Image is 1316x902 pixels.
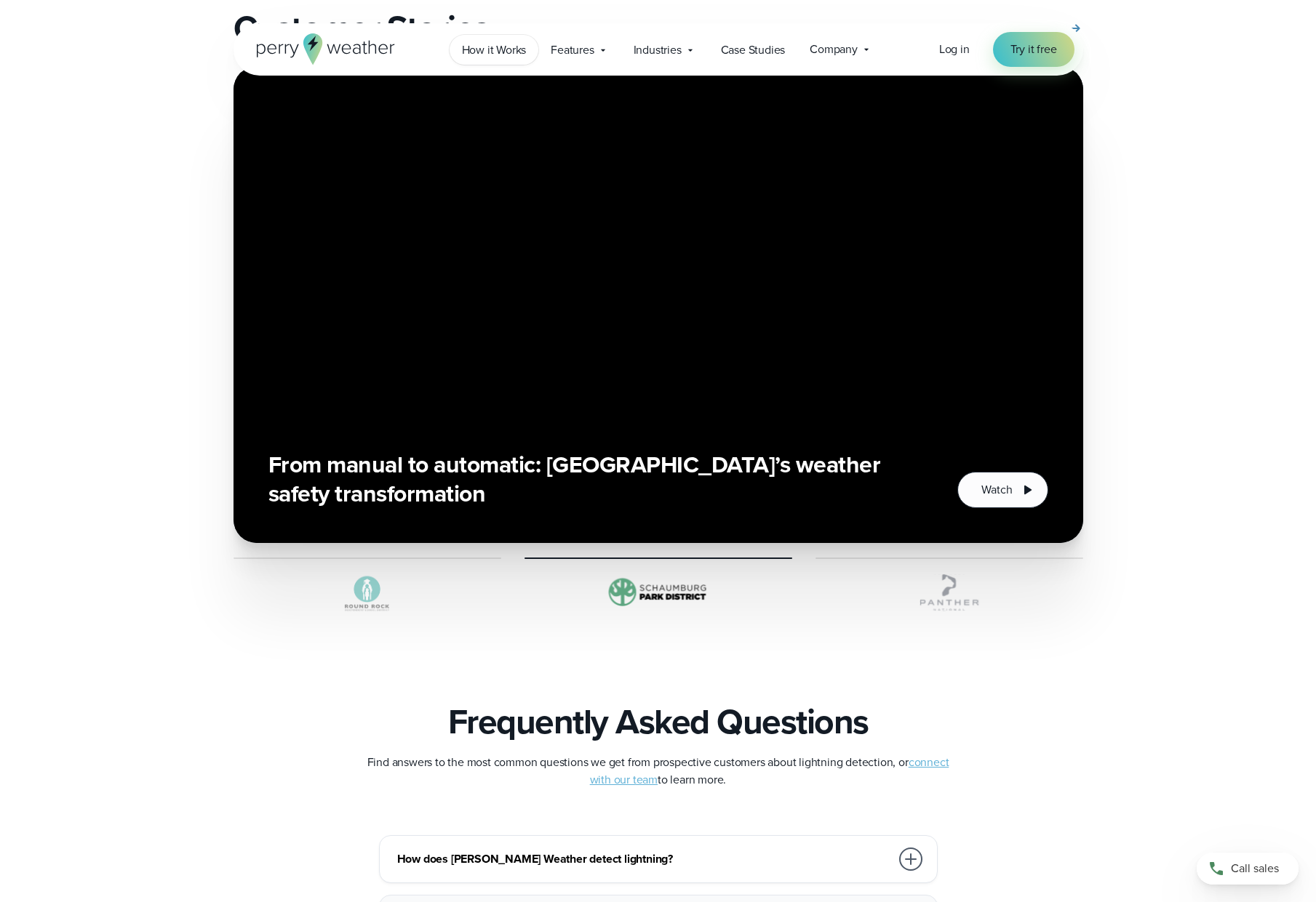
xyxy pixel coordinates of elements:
a: Log in [939,41,970,58]
a: How it Works [450,35,539,65]
span: Industries [634,41,682,59]
a: Try it free [993,32,1074,67]
h2: Customer Stories [234,8,650,49]
a: connect with our team [590,754,949,788]
img: Schaumburg-Park-District-1.svg [525,571,792,614]
span: Watch [981,481,1012,499]
span: Try it free [1010,41,1057,58]
button: Watch [957,472,1048,508]
img: Round Rock ISD Logo [234,571,501,614]
h3: How does [PERSON_NAME] Weather detect lightning? [397,850,890,868]
span: See more [1010,20,1059,37]
img: Panther-National.svg [815,571,1083,614]
a: Case Studies [709,35,798,65]
span: Call sales [1231,860,1279,877]
div: 2 of 3 [234,66,1083,543]
div: slideshow [234,66,1083,543]
h2: Frequently Asked Questions [448,701,869,742]
span: Company [810,41,858,58]
span: How it Works [462,41,527,59]
span: Features [551,41,594,59]
p: Find answers to the most common questions we get from prospective customers about lightning detec... [367,754,949,789]
a: See more [1010,20,1082,37]
span: Case Studies [721,41,786,59]
a: Call sales [1197,853,1299,885]
h3: From manual to automatic: [GEOGRAPHIC_DATA]’s weather safety transformation [268,450,923,508]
